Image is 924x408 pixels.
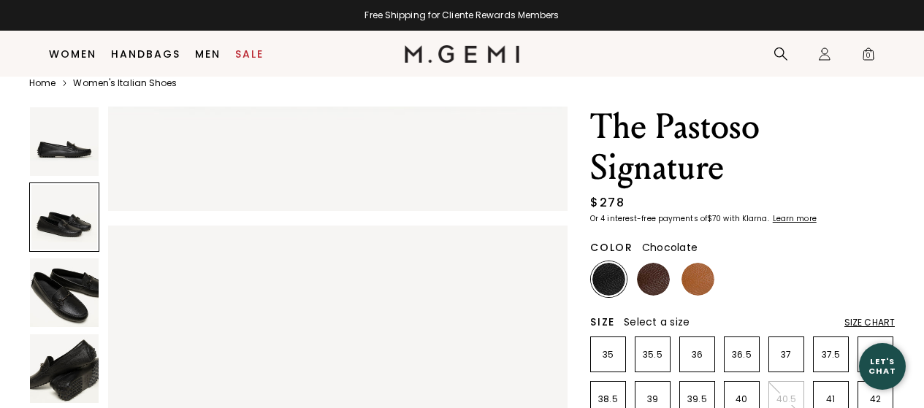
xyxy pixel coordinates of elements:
[844,317,895,328] div: Size Chart
[590,194,625,212] div: $278
[30,258,99,327] img: The Pastoso Signature
[591,393,625,405] p: 38.5
[590,107,895,188] h1: The Pastoso Signature
[73,77,177,89] a: Women's Italian Shoes
[590,242,633,253] h2: Color
[590,213,707,224] klarna-placement-style-body: Or 4 interest-free payments of
[591,349,625,361] p: 35
[111,48,180,60] a: Handbags
[725,349,759,361] p: 36.5
[681,263,714,296] img: Tan
[680,349,714,361] p: 36
[635,393,670,405] p: 39
[814,393,848,405] p: 41
[858,349,893,361] p: 38
[592,263,625,296] img: Black
[590,316,615,328] h2: Size
[771,215,817,223] a: Learn more
[405,45,519,63] img: M.Gemi
[773,213,817,224] klarna-placement-style-cta: Learn more
[637,263,670,296] img: Chocolate
[49,48,96,60] a: Women
[769,349,803,361] p: 37
[814,349,848,361] p: 37.5
[725,393,759,405] p: 40
[723,213,771,224] klarna-placement-style-body: with Klarna
[858,393,893,405] p: 42
[30,107,99,176] img: The Pastoso Signature
[680,393,714,405] p: 39.5
[769,393,803,405] p: 40.5
[707,213,721,224] klarna-placement-style-amount: $70
[861,50,876,64] span: 0
[859,357,906,375] div: Let's Chat
[624,315,690,329] span: Select a size
[642,240,698,255] span: Chocolate
[29,77,56,89] a: Home
[235,48,264,60] a: Sale
[195,48,221,60] a: Men
[30,334,99,403] img: The Pastoso Signature
[635,349,670,361] p: 35.5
